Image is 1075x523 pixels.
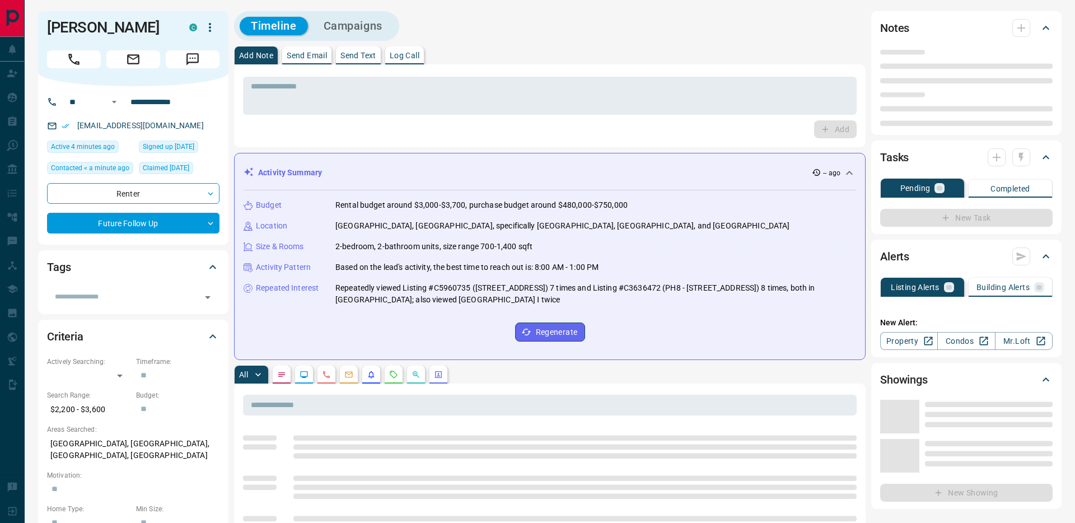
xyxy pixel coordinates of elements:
button: Regenerate [515,323,585,342]
span: Claimed [DATE] [143,162,189,174]
p: -- ago [823,168,840,178]
span: Signed up [DATE] [143,141,194,152]
div: Showings [880,366,1053,393]
a: [EMAIL_ADDRESS][DOMAIN_NAME] [77,121,204,130]
h2: Tags [47,258,71,276]
div: Activity Summary-- ago [244,162,856,183]
h1: [PERSON_NAME] [47,18,172,36]
div: Tue Oct 14 2025 [47,141,133,156]
p: New Alert: [880,317,1053,329]
span: Message [166,50,219,68]
svg: Notes [277,370,286,379]
svg: Requests [389,370,398,379]
h2: Tasks [880,148,909,166]
p: Min Size: [136,504,219,514]
p: Areas Searched: [47,424,219,435]
a: Mr.Loft [995,332,1053,350]
span: Active 4 minutes ago [51,141,115,152]
button: Campaigns [312,17,394,35]
svg: Opportunities [412,370,420,379]
p: Search Range: [47,390,130,400]
p: Motivation: [47,470,219,480]
p: Pending [900,184,931,192]
p: [GEOGRAPHIC_DATA], [GEOGRAPHIC_DATA], specifically [GEOGRAPHIC_DATA], [GEOGRAPHIC_DATA], and [GEO... [335,220,789,232]
div: Tue Oct 14 2025 [47,162,133,178]
div: Notes [880,15,1053,41]
svg: Calls [322,370,331,379]
div: Mon Sep 22 2025 [139,162,219,178]
h2: Criteria [47,328,83,345]
svg: Emails [344,370,353,379]
span: Email [106,50,160,68]
svg: Agent Actions [434,370,443,379]
svg: Email Verified [62,122,69,130]
p: Rental budget around $3,000-$3,700, purchase budget around $480,000-$750,000 [335,199,628,211]
p: Repeatedly viewed Listing #C5960735 ([STREET_ADDRESS]) 7 times and Listing #C3636472 (PH8 - [STRE... [335,282,856,306]
div: condos.ca [189,24,197,31]
p: $2,200 - $3,600 [47,400,130,419]
p: Repeated Interest [256,282,319,294]
p: Building Alerts [976,283,1030,291]
p: [GEOGRAPHIC_DATA], [GEOGRAPHIC_DATA], [GEOGRAPHIC_DATA], [GEOGRAPHIC_DATA] [47,435,219,465]
svg: Listing Alerts [367,370,376,379]
button: Timeline [240,17,308,35]
p: Home Type: [47,504,130,514]
p: 2-bedroom, 2-bathroom units, size range 700-1,400 sqft [335,241,532,253]
span: Contacted < a minute ago [51,162,129,174]
div: Future Follow Up [47,213,219,234]
p: Activity Pattern [256,261,311,273]
p: All [239,371,248,379]
p: Actively Searching: [47,357,130,367]
div: Tags [47,254,219,281]
div: Mon Sep 22 2025 [139,141,219,156]
p: Size & Rooms [256,241,304,253]
p: Budget [256,199,282,211]
div: Alerts [880,243,1053,270]
h2: Notes [880,19,909,37]
p: Location [256,220,287,232]
p: Based on the lead's activity, the best time to reach out is: 8:00 AM - 1:00 PM [335,261,599,273]
p: Send Email [287,52,327,59]
div: Renter [47,183,219,204]
p: Log Call [390,52,419,59]
h2: Showings [880,371,928,389]
p: Send Text [340,52,376,59]
p: Listing Alerts [891,283,940,291]
h2: Alerts [880,248,909,265]
div: Tasks [880,144,1053,171]
span: Call [47,50,101,68]
p: Activity Summary [258,167,322,179]
a: Condos [937,332,995,350]
button: Open [200,289,216,305]
p: Completed [990,185,1030,193]
p: Budget: [136,390,219,400]
button: Open [107,95,121,109]
p: Add Note [239,52,273,59]
div: Criteria [47,323,219,350]
svg: Lead Browsing Activity [300,370,309,379]
p: Timeframe: [136,357,219,367]
a: Property [880,332,938,350]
